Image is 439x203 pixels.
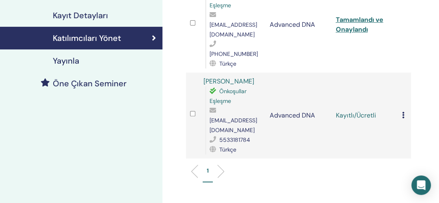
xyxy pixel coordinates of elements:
[53,79,127,88] h4: Öne Çıkan Seminer
[219,60,236,67] span: Türkçe
[210,117,257,134] span: [EMAIL_ADDRESS][DOMAIN_NAME]
[266,73,332,158] td: Advanced DNA
[219,146,236,153] span: Türkçe
[53,33,121,43] h4: Katılımcıları Yönet
[53,56,79,66] h4: Yayınla
[210,50,258,58] span: ‪[PHONE_NUMBER]‬
[219,136,250,143] span: 5533181784
[210,88,247,105] span: Önkoşullar Eşleşme
[53,11,108,20] h4: Kayıt Detayları
[207,167,209,175] p: 1
[210,21,257,38] span: [EMAIL_ADDRESS][DOMAIN_NAME]
[203,77,254,85] a: [PERSON_NAME]
[335,15,383,34] a: Tamamlandı ve Onaylandı
[411,175,431,195] div: Open Intercom Messenger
